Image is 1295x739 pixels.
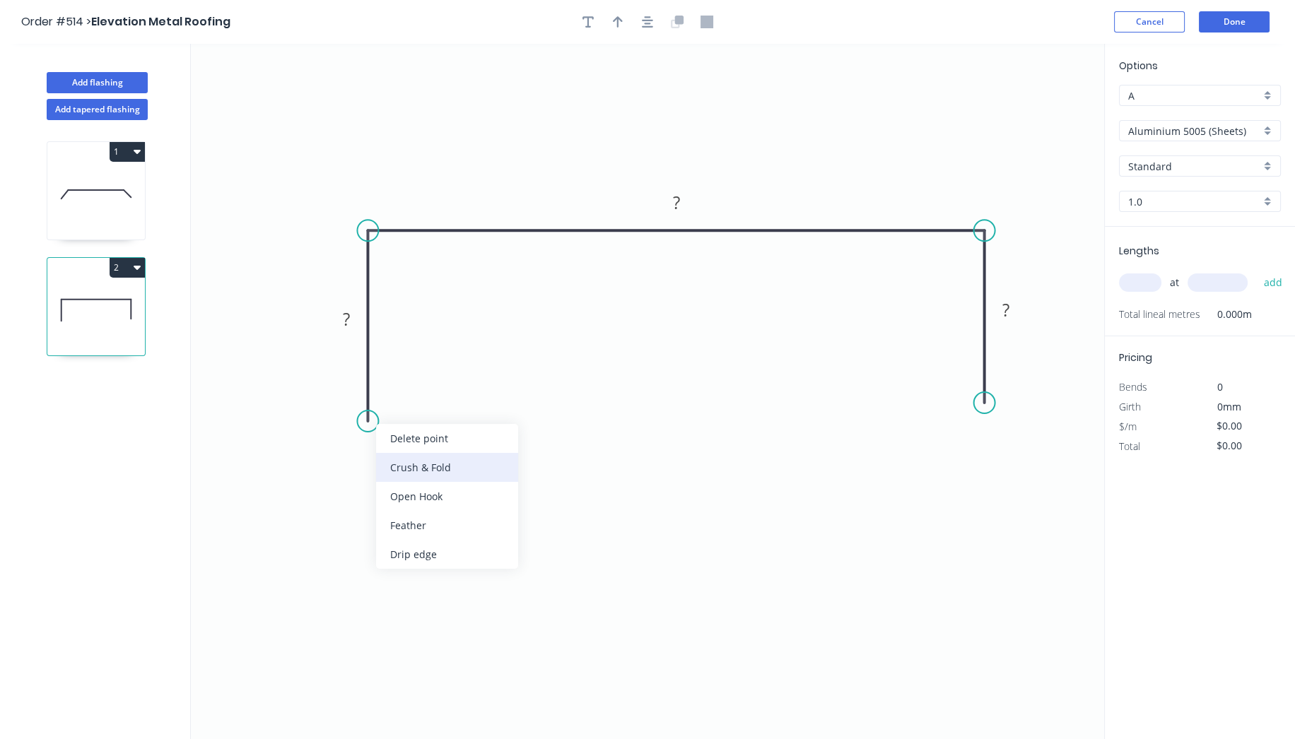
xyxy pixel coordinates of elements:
span: Options [1119,59,1158,73]
input: Colour [1128,159,1260,174]
span: $/m [1119,420,1137,433]
div: Crush & Fold [376,453,518,482]
span: Total lineal metres [1119,305,1200,324]
span: Girth [1119,400,1141,413]
span: Lengths [1119,244,1159,258]
span: 0mm [1217,400,1241,413]
button: Add flashing [47,72,148,93]
div: Feather [376,511,518,540]
button: Cancel [1114,11,1185,32]
input: Thickness [1128,194,1260,209]
button: 1 [110,142,145,162]
svg: 0 [191,44,1104,739]
div: Open Hook [376,482,518,511]
span: at [1170,273,1179,292]
button: add [1256,271,1289,295]
span: Pricing [1119,350,1152,365]
span: 0 [1217,380,1223,394]
button: 2 [110,258,145,278]
input: Price level [1128,88,1260,103]
span: Bends [1119,380,1147,394]
div: Delete point [376,424,518,453]
span: 0.000m [1200,305,1252,324]
div: Drip edge [376,540,518,569]
input: Material [1128,124,1260,138]
span: Total [1119,439,1140,453]
tspan: ? [672,191,679,214]
span: Order #514 > [21,13,91,30]
span: Elevation Metal Roofing [91,13,230,30]
tspan: ? [343,307,350,331]
button: Add tapered flashing [47,99,148,120]
button: Done [1199,11,1270,32]
tspan: ? [1002,298,1009,321]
